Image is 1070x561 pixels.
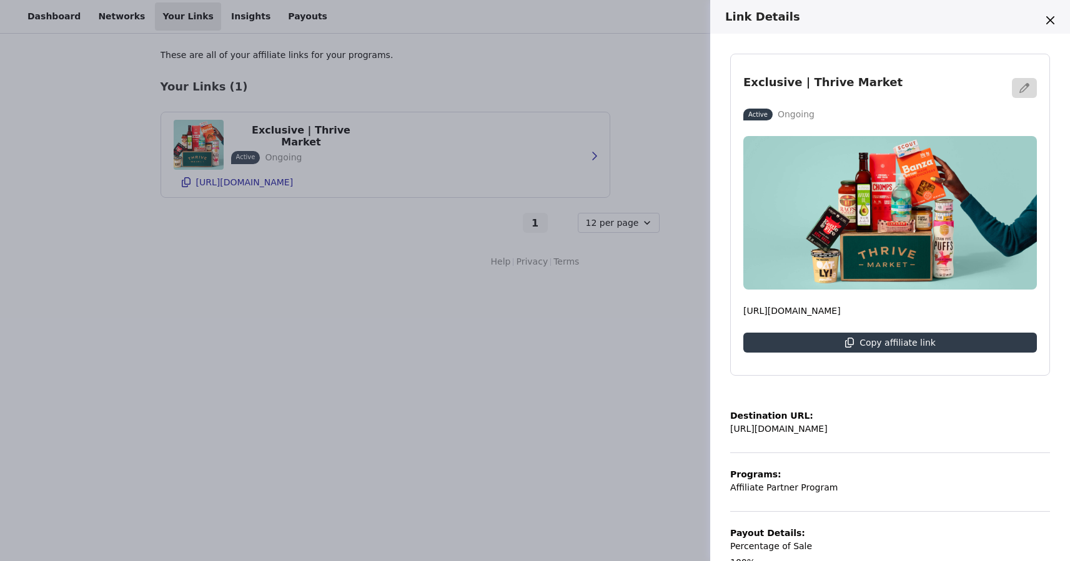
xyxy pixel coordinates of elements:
[730,481,838,494] p: Affiliate Partner Program
[730,540,812,553] p: Percentage of Sale
[778,108,815,121] p: Ongoing
[743,136,1037,290] img: Exclusive | Thrive Market
[859,338,936,348] p: Copy affiliate link
[1040,10,1060,30] button: Close
[743,305,1037,318] p: [URL][DOMAIN_NAME]
[743,333,1037,353] button: Copy affiliate link
[730,527,812,540] p: Payout Details:
[748,110,768,119] p: Active
[730,409,828,422] p: Destination URL:
[730,422,828,436] p: [URL][DOMAIN_NAME]
[725,10,1039,24] h3: Link Details
[743,76,903,89] h3: Exclusive | Thrive Market
[730,468,838,481] p: Programs:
